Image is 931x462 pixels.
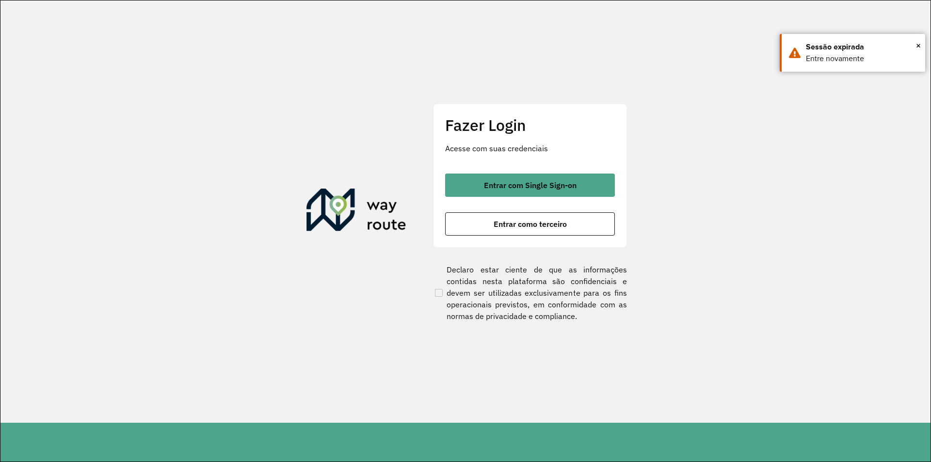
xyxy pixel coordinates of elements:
[484,181,577,189] span: Entrar com Single Sign-on
[445,212,615,236] button: button
[916,38,921,53] span: ×
[916,38,921,53] button: Close
[806,53,918,64] div: Entre novamente
[433,264,627,322] label: Declaro estar ciente de que as informações contidas nesta plataforma são confidenciais e devem se...
[806,41,918,53] div: Sessão expirada
[494,220,567,228] span: Entrar como terceiro
[306,189,406,235] img: Roteirizador AmbevTech
[445,174,615,197] button: button
[445,116,615,134] h2: Fazer Login
[445,143,615,154] p: Acesse com suas credenciais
